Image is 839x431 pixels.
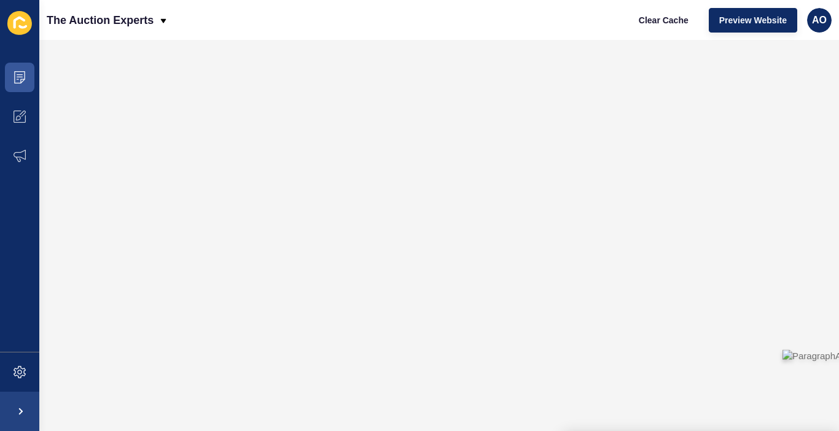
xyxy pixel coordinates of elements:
[719,14,787,26] span: Preview Website
[812,14,827,26] span: AO
[628,8,699,33] button: Clear Cache
[639,14,689,26] span: Clear Cache
[709,8,797,33] button: Preview Website
[47,5,154,36] p: The Auction Experts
